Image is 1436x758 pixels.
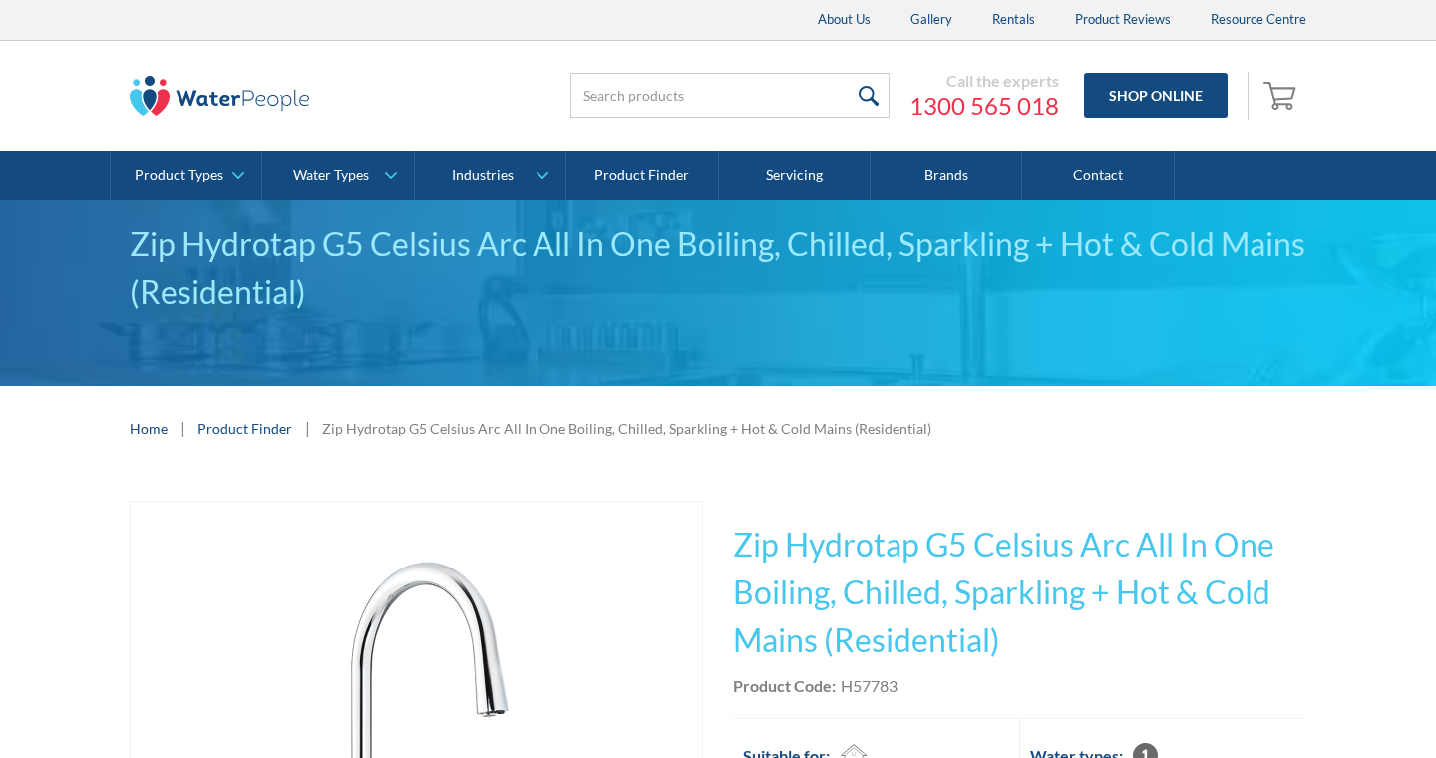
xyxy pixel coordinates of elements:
a: Product Finder [197,418,292,439]
a: Contact [1022,151,1174,200]
a: Industries [415,151,565,200]
div: Water Types [293,167,369,184]
div: Zip Hydrotap G5 Celsius Arc All In One Boiling, Chilled, Sparkling + Hot & Cold Mains (Residential) [322,418,931,439]
input: Search products [570,73,890,118]
div: Call the experts [909,71,1059,91]
a: 1300 565 018 [909,91,1059,121]
div: Zip Hydrotap G5 Celsius Arc All In One Boiling, Chilled, Sparkling + Hot & Cold Mains (Residential) [130,220,1306,316]
a: Home [130,418,168,439]
div: | [302,416,312,440]
a: Servicing [719,151,871,200]
a: Shop Online [1084,73,1228,118]
img: shopping cart [1263,79,1301,111]
a: Water Types [262,151,413,200]
a: Product Finder [566,151,718,200]
div: Product Types [135,167,223,184]
a: Product Types [111,151,261,200]
a: Brands [871,151,1022,200]
h1: Zip Hydrotap G5 Celsius Arc All In One Boiling, Chilled, Sparkling + Hot & Cold Mains (Residential) [733,521,1306,664]
img: The Water People [130,76,309,116]
a: Open cart [1258,72,1306,120]
div: Industries [452,167,514,184]
strong: Product Code: [733,676,836,695]
div: | [178,416,187,440]
div: H57783 [841,674,897,698]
